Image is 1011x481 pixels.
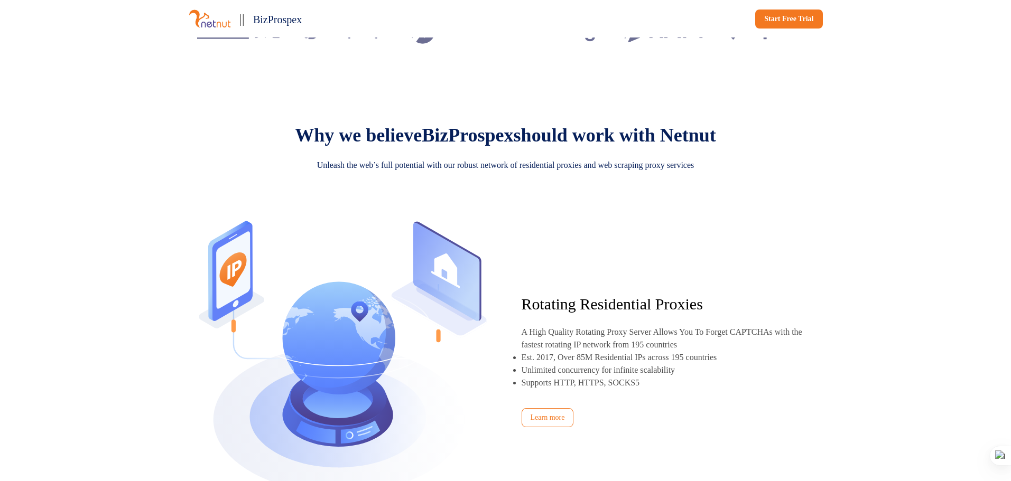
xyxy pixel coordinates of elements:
[284,159,728,172] p: Unleash the web’s full potential with our robust network of residential proxies and web scraping ...
[295,124,716,146] p: Why we believe should work with Netnut
[522,353,717,362] p: Est. 2017, Over 85M Residential IPs across 195 countries
[239,8,245,29] p: ||
[522,408,574,427] a: Learn more
[522,378,640,387] p: Supports HTTP, HTTPS, SOCKS5
[253,14,302,25] span: BizProspex
[422,125,513,146] span: BizProspex
[522,326,804,351] p: A High Quality Rotating Proxy Server Allows You To Forget CAPTCHAs with the fastest rotating IP n...
[522,295,804,313] p: Rotating Residential Proxies
[755,10,822,29] a: Start Free Trial
[522,365,675,374] p: Unlimited concurrency for infinite scalability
